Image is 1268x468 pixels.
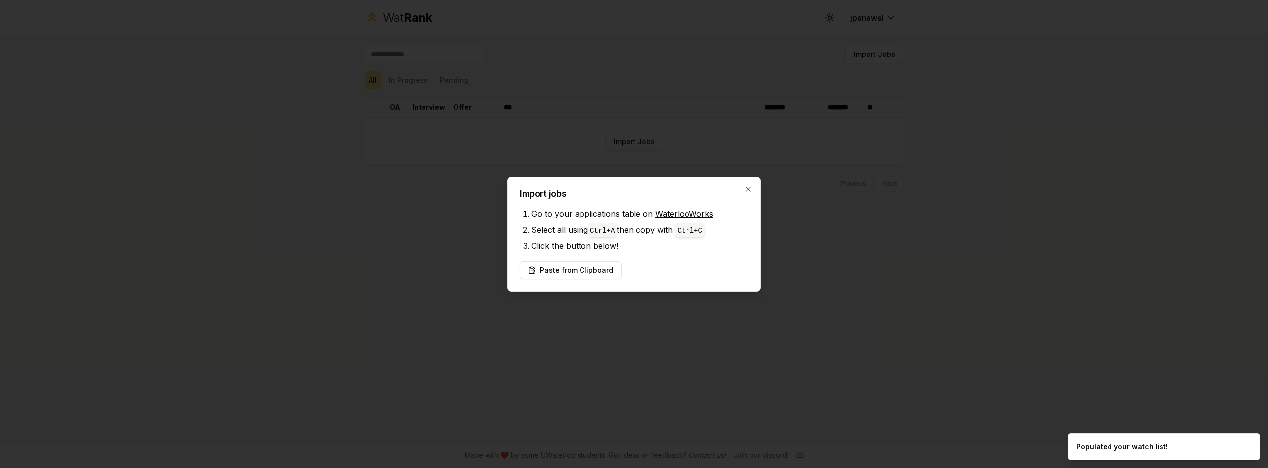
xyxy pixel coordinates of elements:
[520,261,622,279] button: Paste from Clipboard
[677,227,702,235] code: Ctrl+ C
[531,238,748,254] li: Click the button below!
[655,209,713,219] a: WaterlooWorks
[590,227,615,235] code: Ctrl+ A
[531,222,748,238] li: Select all using then copy with
[531,206,748,222] li: Go to your applications table on
[520,189,748,198] h2: Import jobs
